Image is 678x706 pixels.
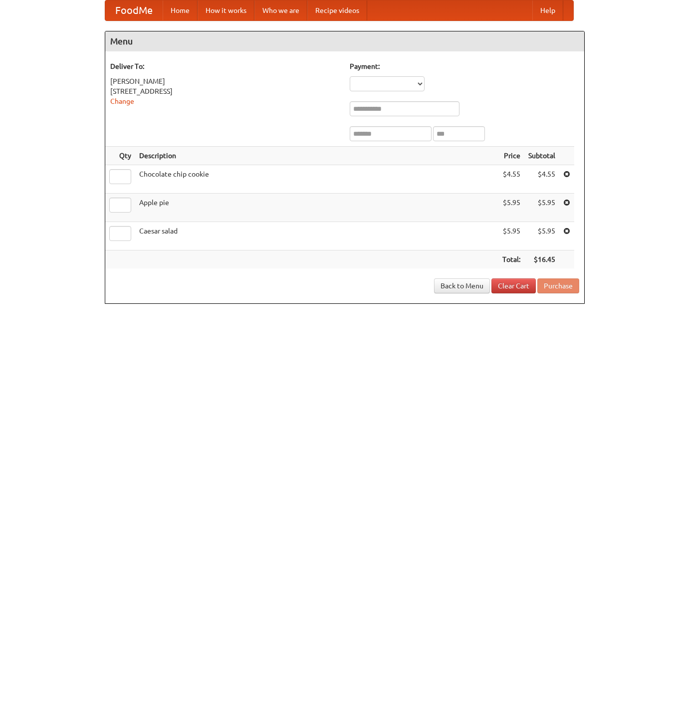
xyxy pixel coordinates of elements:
[434,278,490,293] a: Back to Menu
[491,278,536,293] a: Clear Cart
[498,165,524,194] td: $4.55
[105,31,584,51] h4: Menu
[498,222,524,250] td: $5.95
[135,147,498,165] th: Description
[307,0,367,20] a: Recipe videos
[105,147,135,165] th: Qty
[498,147,524,165] th: Price
[524,194,559,222] td: $5.95
[135,194,498,222] td: Apple pie
[110,86,340,96] div: [STREET_ADDRESS]
[532,0,563,20] a: Help
[163,0,198,20] a: Home
[135,222,498,250] td: Caesar salad
[110,97,134,105] a: Change
[524,147,559,165] th: Subtotal
[498,194,524,222] td: $5.95
[524,165,559,194] td: $4.55
[135,165,498,194] td: Chocolate chip cookie
[254,0,307,20] a: Who we are
[110,61,340,71] h5: Deliver To:
[105,0,163,20] a: FoodMe
[198,0,254,20] a: How it works
[498,250,524,269] th: Total:
[524,222,559,250] td: $5.95
[110,76,340,86] div: [PERSON_NAME]
[537,278,579,293] button: Purchase
[524,250,559,269] th: $16.45
[350,61,579,71] h5: Payment:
